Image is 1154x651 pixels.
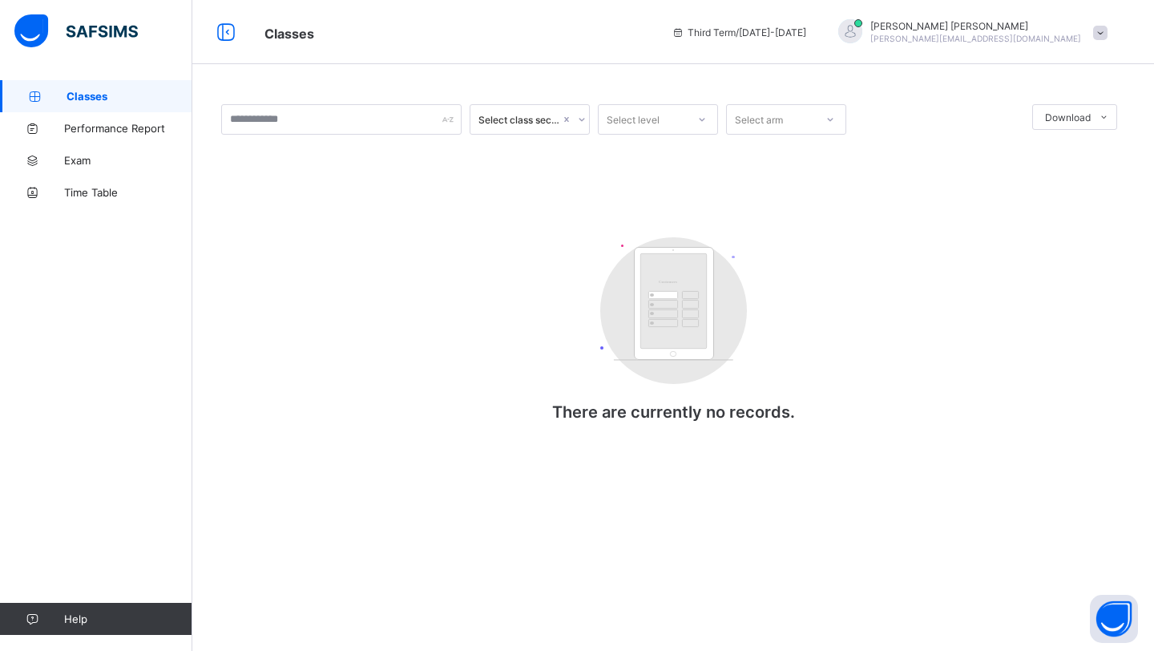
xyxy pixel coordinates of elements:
span: Classes [67,90,192,103]
div: Hafiz IbrahimAli [822,19,1116,46]
div: There are currently no records. [513,221,833,454]
span: Time Table [64,186,192,199]
span: Help [64,613,192,625]
span: [PERSON_NAME] [PERSON_NAME] [870,20,1081,32]
span: [PERSON_NAME][EMAIL_ADDRESS][DOMAIN_NAME] [870,34,1081,43]
div: Select level [607,104,660,135]
button: Open asap [1090,595,1138,643]
span: Classes [264,26,314,42]
span: Download [1045,111,1091,123]
div: Select arm [735,104,783,135]
span: session/term information [672,26,806,38]
span: Performance Report [64,122,192,135]
tspan: Customers [659,280,677,284]
div: Select class section [478,114,560,126]
span: Exam [64,154,192,167]
p: There are currently no records. [513,402,833,422]
img: safsims [14,14,138,48]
